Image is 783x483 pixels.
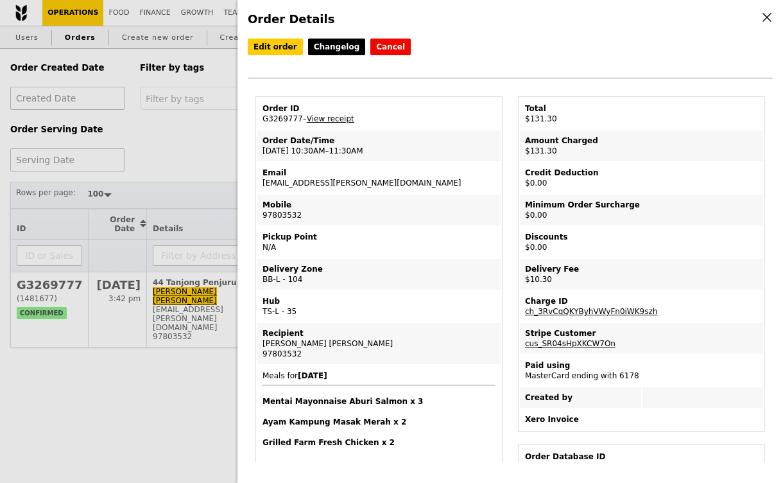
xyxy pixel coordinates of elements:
div: Order Date/Time [262,136,495,146]
td: N/A [257,227,501,258]
td: 97803532 [257,195,501,225]
div: Total [525,103,758,114]
div: Email [262,168,495,178]
div: Credit Deduction [525,168,758,178]
div: Delivery Zone [262,264,495,274]
td: $10.30 [520,259,763,290]
td: $131.30 [520,98,763,129]
td: $0.00 [520,227,763,258]
div: Stripe Customer [525,328,758,338]
td: $0.00 [520,195,763,225]
div: Discounts [525,232,758,242]
a: ch_3RvCqQKYByhVWyFn0iWK9szh [525,307,657,316]
span: – [303,114,307,123]
h4: Grilled Farm Fresh Chicken x 2 [262,437,495,448]
td: [DATE] 10:30AM–11:30AM [257,130,501,161]
div: Amount Charged [525,136,758,146]
span: Meals for [262,371,495,448]
a: Changelog [308,39,366,55]
td: MasterCard ending with 6178 [520,355,763,386]
a: cus_SR04sHpXKCW7On [525,339,615,348]
button: Cancel [370,39,411,55]
h4: Ayam Kampung Masak Merah x 2 [262,417,495,427]
div: [PERSON_NAME] [PERSON_NAME] [262,338,495,349]
div: Hub [262,296,495,306]
div: 97803532 [262,349,495,359]
div: Mobile [262,200,495,210]
td: [EMAIL_ADDRESS][PERSON_NAME][DOMAIN_NAME] [257,162,501,193]
span: Order Details [248,12,334,26]
td: G3269777 [257,98,501,129]
div: Order ID [262,103,495,114]
div: Pickup Point [262,232,495,242]
div: Recipient [262,328,495,338]
div: Created by [525,392,636,403]
td: $0.00 [520,162,763,193]
td: 1481677 [520,446,763,477]
div: Charge ID [525,296,758,306]
div: Xero Invoice [525,414,758,425]
td: TS-L - 35 [257,291,501,322]
td: $131.30 [520,130,763,161]
a: View receipt [307,114,354,123]
div: Delivery Fee [525,264,758,274]
a: Edit order [248,39,303,55]
h4: Mentai Mayonnaise Aburi Salmon x 3 [262,396,495,407]
td: BB-L - 104 [257,259,501,290]
div: Order Database ID [525,452,758,462]
b: [DATE] [298,371,327,380]
div: Minimum Order Surcharge [525,200,758,210]
div: Paid using [525,360,758,371]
